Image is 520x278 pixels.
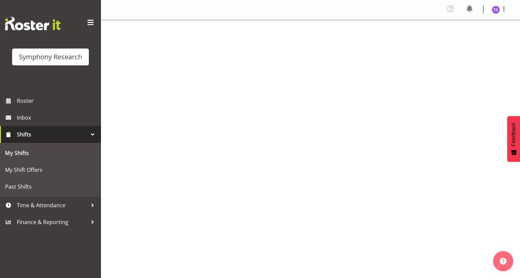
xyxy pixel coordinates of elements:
span: Feedback [511,123,517,146]
img: titi-strickland1975.jpg [492,6,500,14]
span: Shifts [17,129,88,140]
button: Feedback - Show survey [507,116,520,162]
a: Past Shifts [2,178,99,195]
a: My Shift Offers [2,161,99,178]
span: Time & Attendance [17,200,88,210]
div: Symphony Research [19,52,82,62]
img: Rosterit website logo [5,17,61,30]
span: Inbox [17,113,98,123]
img: help-xxl-2.png [500,258,507,265]
span: Roster [17,96,98,106]
span: My Shift Offers [5,165,96,175]
span: Past Shifts [5,182,96,192]
a: My Shifts [2,145,99,161]
span: Finance & Reporting [17,217,88,227]
span: My Shifts [5,148,96,158]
